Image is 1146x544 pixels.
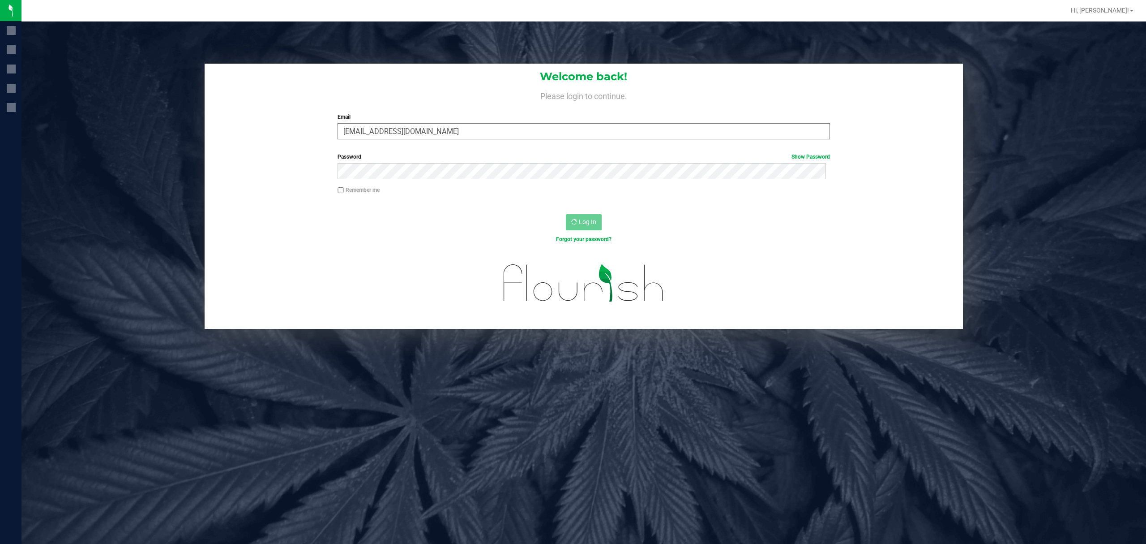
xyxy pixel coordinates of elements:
button: Log In [566,214,602,230]
a: Forgot your password? [556,236,611,242]
span: Password [338,154,361,160]
h4: Please login to continue. [205,90,963,100]
span: Hi, [PERSON_NAME]! [1071,7,1129,14]
img: flourish_logo.svg [489,253,679,314]
h1: Welcome back! [205,71,963,82]
label: Email [338,113,830,121]
input: Remember me [338,187,344,194]
a: Show Password [791,154,830,160]
label: Remember me [338,186,380,194]
span: Log In [579,218,596,225]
